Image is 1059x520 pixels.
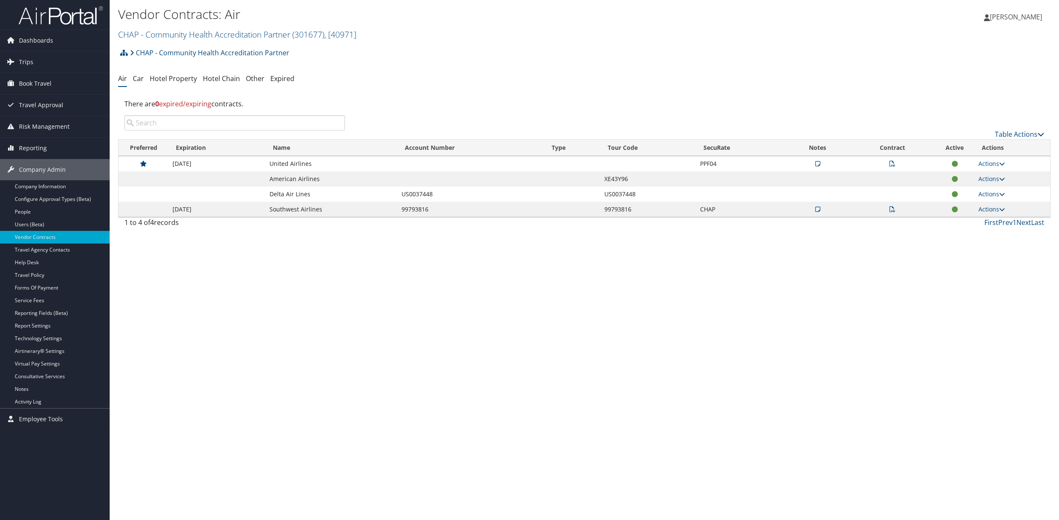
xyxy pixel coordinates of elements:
[118,74,127,83] a: Air
[168,140,265,156] th: Expiration: activate to sort column ascending
[324,29,356,40] span: , [ 40971 ]
[600,187,696,202] td: US0037448
[155,99,159,108] strong: 0
[265,202,397,217] td: Southwest Airlines
[270,74,294,83] a: Expired
[600,171,696,187] td: XE43Y96
[19,159,66,180] span: Company Admin
[118,5,740,23] h1: Vendor Contracts: Air
[935,140,974,156] th: Active: activate to sort column ascending
[118,29,356,40] a: CHAP - Community Health Accreditation Partner
[119,140,168,156] th: Preferred: activate to sort column ascending
[19,73,51,94] span: Book Travel
[124,217,345,232] div: 1 to 4 of records
[1013,218,1016,227] a: 1
[19,116,70,137] span: Risk Management
[19,5,103,25] img: airportal-logo.png
[984,218,998,227] a: First
[696,140,785,156] th: SecuRate: activate to sort column ascending
[785,140,850,156] th: Notes: activate to sort column ascending
[19,51,33,73] span: Trips
[168,156,265,171] td: [DATE]
[850,140,935,156] th: Contract: activate to sort column ascending
[150,74,197,83] a: Hotel Property
[984,4,1051,30] a: [PERSON_NAME]
[397,140,544,156] th: Account Number: activate to sort column ascending
[397,202,544,217] td: 99793816
[19,30,53,51] span: Dashboards
[265,187,397,202] td: Delta Air Lines
[155,99,211,108] span: expired/expiring
[978,175,1005,183] a: Actions
[246,74,264,83] a: Other
[600,202,696,217] td: 99793816
[265,156,397,171] td: United Airlines
[998,218,1013,227] a: Prev
[1016,218,1031,227] a: Next
[292,29,324,40] span: ( 301677 )
[118,92,1051,115] div: There are contracts.
[696,202,785,217] td: CHAP
[978,205,1005,213] a: Actions
[397,187,544,202] td: US0037448
[124,115,345,130] input: Search
[600,140,696,156] th: Tour Code: activate to sort column ascending
[544,140,600,156] th: Type: activate to sort column ascending
[265,171,397,187] td: American Airlines
[1031,218,1044,227] a: Last
[203,74,240,83] a: Hotel Chain
[150,218,154,227] span: 4
[978,190,1005,198] a: Actions
[19,138,47,159] span: Reporting
[168,202,265,217] td: [DATE]
[19,95,63,116] span: Travel Approval
[130,44,289,61] a: CHAP - Community Health Accreditation Partner
[974,140,1050,156] th: Actions
[696,156,785,171] td: PPF04
[978,160,1005,168] a: Actions
[995,130,1044,139] a: Table Actions
[265,140,397,156] th: Name: activate to sort column ascending
[990,12,1042,22] span: [PERSON_NAME]
[133,74,144,83] a: Car
[19,409,63,430] span: Employee Tools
